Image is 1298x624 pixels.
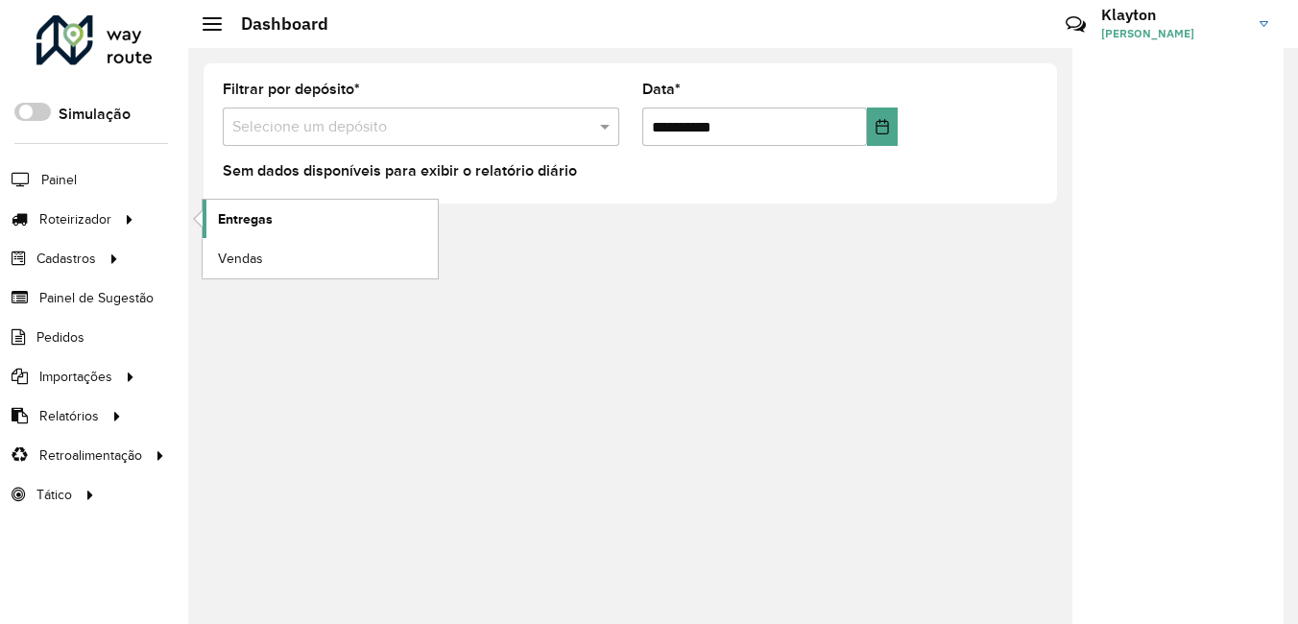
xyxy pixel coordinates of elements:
span: Cadastros [36,249,96,269]
a: Vendas [203,239,438,277]
span: Vendas [218,249,263,269]
span: Importações [39,367,112,387]
label: Simulação [59,103,131,126]
button: Choose Date [867,108,899,146]
span: Retroalimentação [39,445,142,466]
span: Pedidos [36,327,84,348]
label: Filtrar por depósito [223,78,360,101]
span: Painel de Sugestão [39,288,154,308]
span: Relatórios [39,406,99,426]
label: Sem dados disponíveis para exibir o relatório diário [223,159,577,182]
a: Contato Rápido [1055,4,1096,45]
a: Entregas [203,200,438,238]
label: Data [642,78,681,101]
h3: Klayton [1101,6,1245,24]
span: Tático [36,485,72,505]
span: Entregas [218,209,273,229]
h2: Dashboard [222,13,328,35]
span: Painel [41,170,77,190]
span: Roteirizador [39,209,111,229]
span: [PERSON_NAME] [1101,25,1245,42]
